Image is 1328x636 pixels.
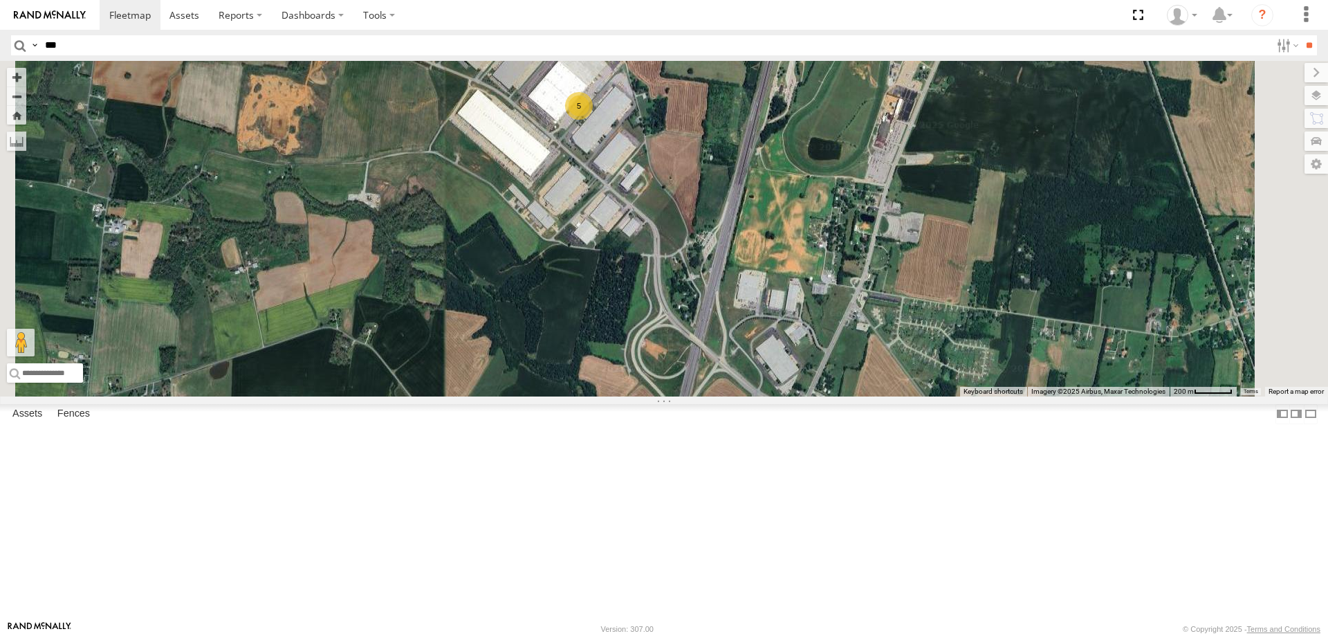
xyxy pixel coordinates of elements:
button: Zoom in [7,68,26,87]
button: Map Scale: 200 m per 52 pixels [1170,387,1237,397]
a: Visit our Website [8,622,71,636]
label: Hide Summary Table [1304,404,1318,424]
span: 200 m [1174,388,1194,395]
label: Map Settings [1304,154,1328,174]
label: Search Filter Options [1271,35,1301,55]
a: Report a map error [1269,388,1324,395]
button: Keyboard shortcuts [963,387,1023,397]
span: Imagery ©2025 Airbus, Maxar Technologies [1031,388,1165,395]
button: Zoom Home [7,106,26,125]
label: Measure [7,131,26,151]
a: Terms and Conditions [1247,625,1320,633]
label: Fences [50,404,97,424]
i: ? [1251,4,1273,26]
div: Version: 307.00 [601,625,654,633]
div: 5 [565,92,593,120]
label: Dock Summary Table to the Left [1275,404,1289,424]
button: Zoom out [7,87,26,106]
button: Drag Pegman onto the map to open Street View [7,329,35,356]
img: rand-logo.svg [14,10,86,20]
label: Assets [6,404,49,424]
label: Dock Summary Table to the Right [1289,404,1303,424]
a: Terms (opens in new tab) [1244,389,1258,394]
label: Search Query [29,35,40,55]
div: © Copyright 2025 - [1183,625,1320,633]
div: Nele . [1162,5,1202,26]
